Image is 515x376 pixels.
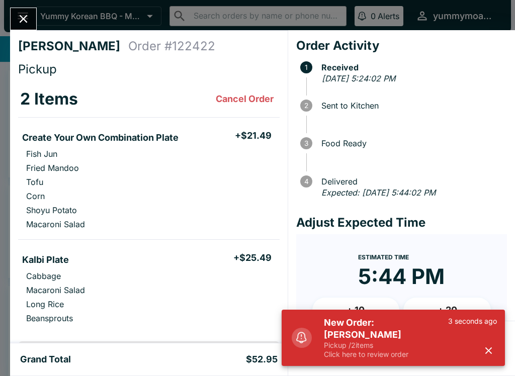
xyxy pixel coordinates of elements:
[316,139,507,148] span: Food Ready
[26,313,73,323] p: Beansprouts
[316,63,507,72] span: Received
[304,102,308,110] text: 2
[26,219,85,229] p: Macaroni Salad
[321,187,436,198] em: Expected: [DATE] 5:44:02 PM
[322,73,395,83] em: [DATE] 5:24:02 PM
[18,62,57,76] span: Pickup
[233,252,272,264] h5: + $25.49
[296,38,507,53] h4: Order Activity
[304,177,308,185] text: 4
[246,353,278,365] h5: $52.95
[403,298,491,323] button: + 20
[324,350,448,359] p: Click here to review order
[18,39,128,54] h4: [PERSON_NAME]
[26,163,79,173] p: Fried Mandoo
[305,63,308,71] text: 1
[18,81,280,333] table: orders table
[11,8,36,30] button: Close
[448,317,497,326] p: 3 seconds ago
[26,205,77,215] p: Shoyu Potato
[22,132,179,144] h5: Create Your Own Combination Plate
[26,191,45,201] p: Corn
[235,130,272,142] h5: + $21.49
[324,317,448,341] h5: New Order: [PERSON_NAME]
[316,101,507,110] span: Sent to Kitchen
[20,89,78,109] h3: 2 Items
[212,89,278,109] button: Cancel Order
[22,254,69,266] h5: Kalbi Plate
[26,177,43,187] p: Tofu
[26,271,61,281] p: Cabbage
[26,285,85,295] p: Macaroni Salad
[26,299,64,309] p: Long Rice
[358,253,409,261] span: Estimated Time
[304,139,308,147] text: 3
[26,149,57,159] p: Fish Jun
[128,39,215,54] h4: Order # 122422
[316,177,507,186] span: Delivered
[296,215,507,230] h4: Adjust Expected Time
[312,298,400,323] button: + 10
[20,353,71,365] h5: Grand Total
[358,263,445,290] time: 5:44 PM
[324,341,448,350] p: Pickup / 2 items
